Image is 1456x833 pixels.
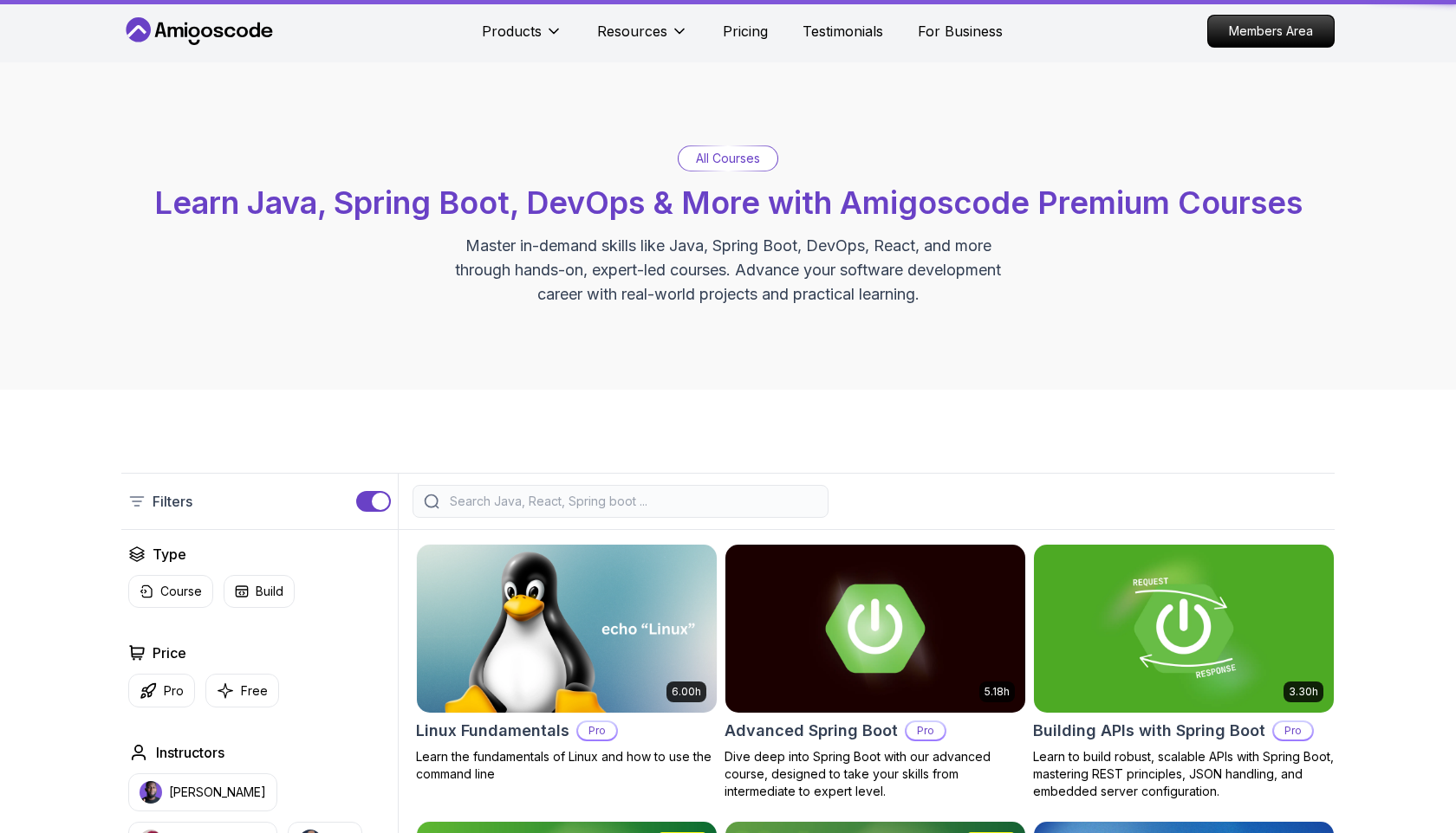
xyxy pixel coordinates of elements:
[153,491,192,512] p: Filters
[153,544,186,565] h2: Type
[482,21,562,55] button: Products
[725,748,1026,800] p: Dive deep into Spring Boot with our advanced course, designed to take your skills from intermedia...
[128,674,195,707] button: Pro
[672,685,701,699] p: 6.00h
[160,583,202,600] p: Course
[1274,722,1312,739] p: Pro
[597,21,667,42] p: Resources
[140,781,162,804] img: instructor img
[985,685,1010,699] p: 5.18h
[725,544,1026,800] a: Advanced Spring Boot card5.18hAdvanced Spring BootProDive deep into Spring Boot with our advanced...
[446,493,817,510] input: Search Java, React, Spring boot ...
[696,150,760,167] p: All Courses
[437,234,1019,307] p: Master in-demand skills like Java, Spring Boot, DevOps, React, and more through hands-on, expert-...
[417,545,717,713] img: Linux Fundamentals card
[1208,16,1334,47] p: Members Area
[416,544,718,783] a: Linux Fundamentals card6.00hLinux FundamentalsProLearn the fundamentals of Linux and how to use t...
[224,575,295,608] button: Build
[578,722,616,739] p: Pro
[1033,544,1335,800] a: Building APIs with Spring Boot card3.30hBuilding APIs with Spring BootProLearn to build robust, s...
[416,748,718,783] p: Learn the fundamentals of Linux and how to use the command line
[128,773,277,811] button: instructor img[PERSON_NAME]
[205,674,279,707] button: Free
[918,21,1003,42] a: For Business
[1033,748,1335,800] p: Learn to build robust, scalable APIs with Spring Boot, mastering REST principles, JSON handling, ...
[241,682,268,700] p: Free
[1034,545,1334,713] img: Building APIs with Spring Boot card
[725,719,898,743] h2: Advanced Spring Boot
[416,719,569,743] h2: Linux Fundamentals
[597,21,688,55] button: Resources
[153,643,186,663] h2: Price
[256,583,283,600] p: Build
[907,722,945,739] p: Pro
[128,575,213,608] button: Course
[164,682,184,700] p: Pro
[723,21,768,42] a: Pricing
[156,742,224,763] h2: Instructors
[1207,15,1335,48] a: Members Area
[1289,685,1318,699] p: 3.30h
[725,545,1025,713] img: Advanced Spring Boot card
[169,784,266,801] p: [PERSON_NAME]
[482,21,542,42] p: Products
[1033,719,1265,743] h2: Building APIs with Spring Boot
[803,21,883,42] a: Testimonials
[154,184,1303,222] span: Learn Java, Spring Boot, DevOps & More with Amigoscode Premium Courses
